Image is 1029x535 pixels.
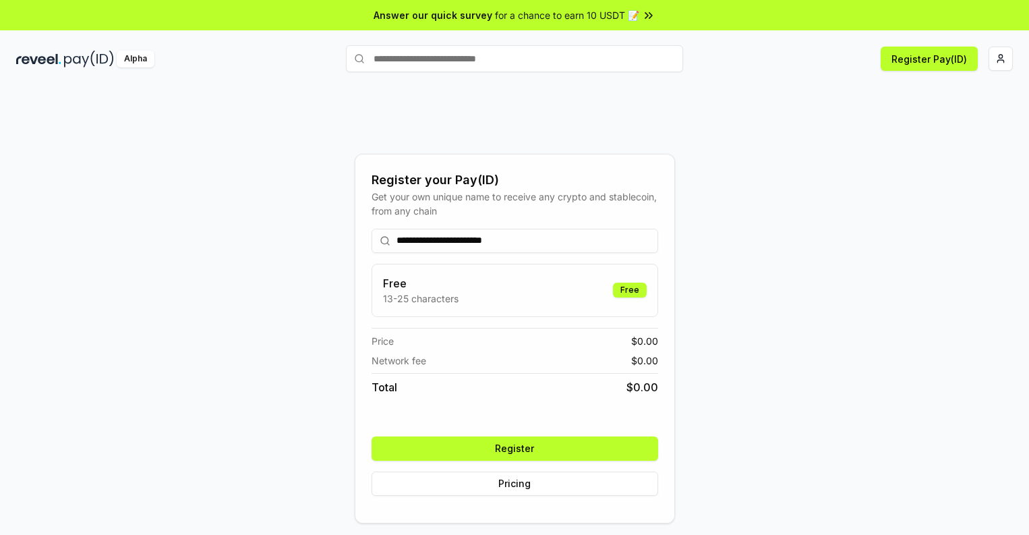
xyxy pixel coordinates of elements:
[372,334,394,348] span: Price
[626,379,658,395] span: $ 0.00
[372,171,658,190] div: Register your Pay(ID)
[64,51,114,67] img: pay_id
[16,51,61,67] img: reveel_dark
[372,437,658,461] button: Register
[372,379,397,395] span: Total
[495,8,639,22] span: for a chance to earn 10 USDT 📝
[374,8,492,22] span: Answer our quick survey
[881,47,978,71] button: Register Pay(ID)
[383,291,459,306] p: 13-25 characters
[383,275,459,291] h3: Free
[613,283,647,298] div: Free
[631,354,658,368] span: $ 0.00
[372,472,658,496] button: Pricing
[372,190,658,218] div: Get your own unique name to receive any crypto and stablecoin, from any chain
[631,334,658,348] span: $ 0.00
[372,354,426,368] span: Network fee
[117,51,154,67] div: Alpha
